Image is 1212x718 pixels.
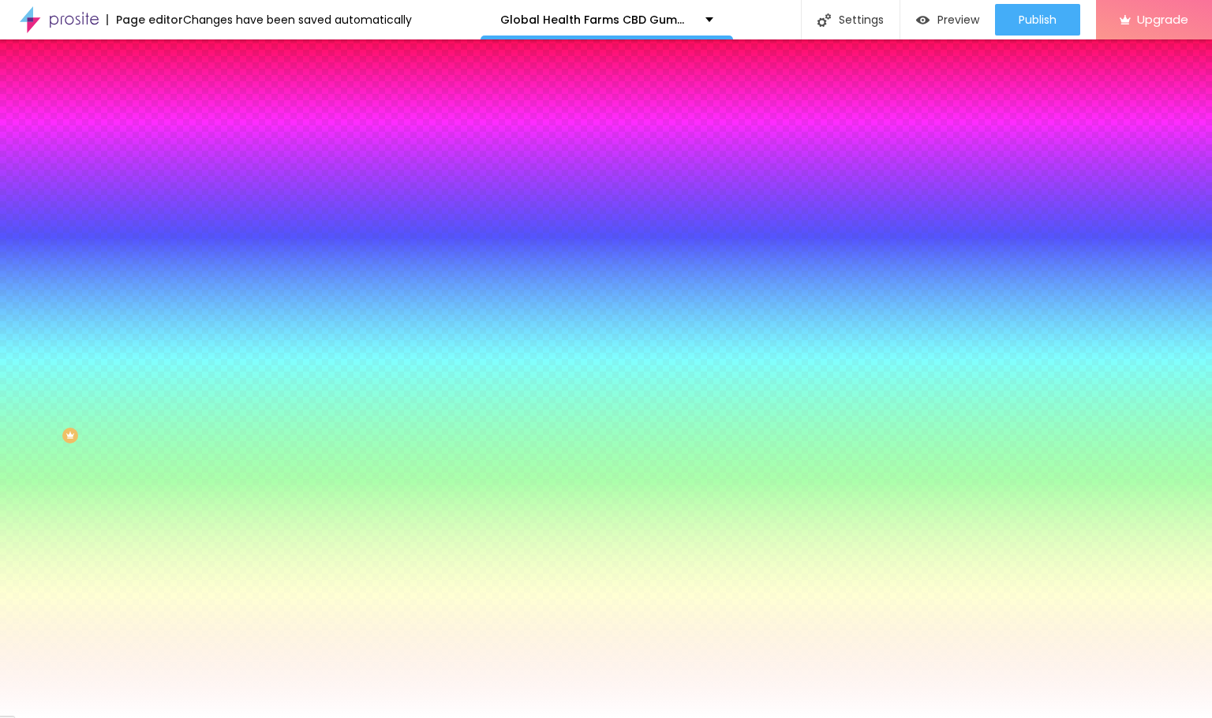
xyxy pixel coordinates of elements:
span: Upgrade [1137,13,1188,26]
div: Page editor [107,14,183,25]
span: Publish [1019,13,1057,26]
button: Publish [995,4,1080,36]
p: Global Health Farms CBD Gummies Natural Relief in Every Bite [500,14,694,25]
img: view-1.svg [916,13,930,27]
span: Preview [937,13,979,26]
img: Icone [817,13,831,27]
button: Preview [900,4,995,36]
div: Changes have been saved automatically [183,14,412,25]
